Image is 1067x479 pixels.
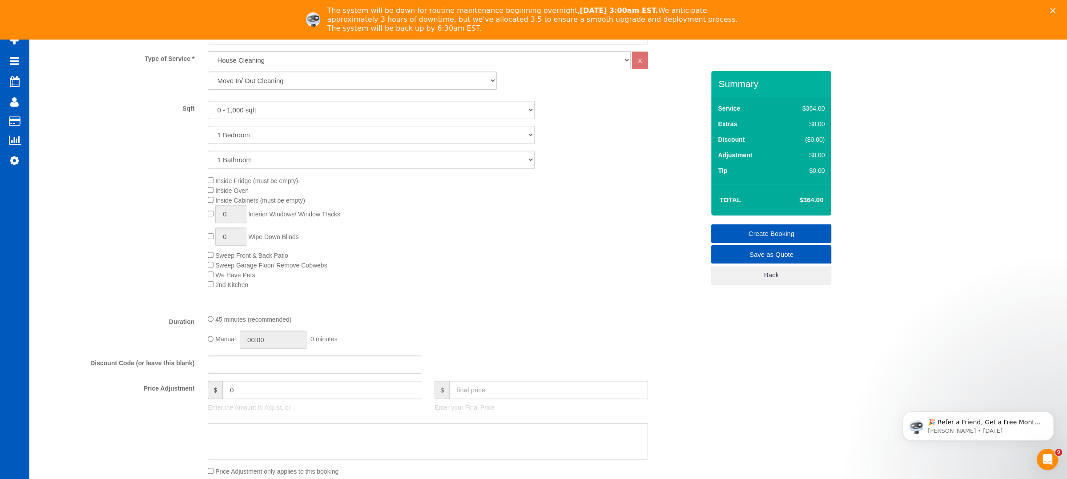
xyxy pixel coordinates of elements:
span: 2nd Kitchen [215,281,248,288]
span: $ [435,381,449,399]
label: Type of Service * [31,51,201,63]
div: Close [1050,8,1059,13]
div: The system will be down for routine maintenance beginning overnight, We anticipate approximately ... [327,6,747,33]
label: Sqft [31,101,201,113]
div: $364.00 [784,104,825,113]
label: Tip [718,166,727,175]
div: $0.00 [784,166,825,175]
span: Manual [215,336,236,343]
a: Create Booking [711,224,831,243]
p: Enter the Amount to Adjust, or [208,403,421,412]
iframe: Intercom notifications message [889,393,1067,455]
label: Duration [31,314,201,326]
span: Price Adjustment only applies to this booking [215,468,338,475]
input: final price [449,381,648,399]
label: Price Adjustment [31,381,201,393]
span: Inside Fridge (must be empty) [215,177,298,184]
div: $0.00 [784,151,825,160]
span: Inside Oven [215,187,249,194]
span: Interior Windows/ Window Tracks [248,211,340,218]
span: $ [208,381,222,399]
span: Wipe Down Blinds [248,233,299,240]
label: Adjustment [718,151,752,160]
label: Discount Code (or leave this blank) [31,355,201,367]
label: Extras [718,120,737,128]
span: We Have Pets [215,271,255,279]
div: $0.00 [784,120,825,128]
span: 0 minutes [310,336,338,343]
span: 45 minutes (recommended) [215,316,291,323]
label: Service [718,104,740,113]
a: Save as Quote [711,245,831,264]
h3: Summary [718,79,827,89]
img: Profile image for Ellie [306,12,320,27]
p: Enter your Final Price [435,403,648,412]
h4: $364.00 [773,196,823,204]
label: Discount [718,135,745,144]
b: [DATE] 3:00am EST. [580,6,658,15]
span: Sweep Front & Back Patio [215,252,288,259]
span: Sweep Garage Floor/ Remove Cobwebs [215,262,327,269]
iframe: Intercom live chat [1037,449,1058,470]
a: Back [711,266,831,284]
strong: Total [719,196,741,204]
span: Inside Cabinets (must be empty) [215,197,305,204]
div: ($0.00) [784,135,825,144]
span: 9 [1055,449,1062,456]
